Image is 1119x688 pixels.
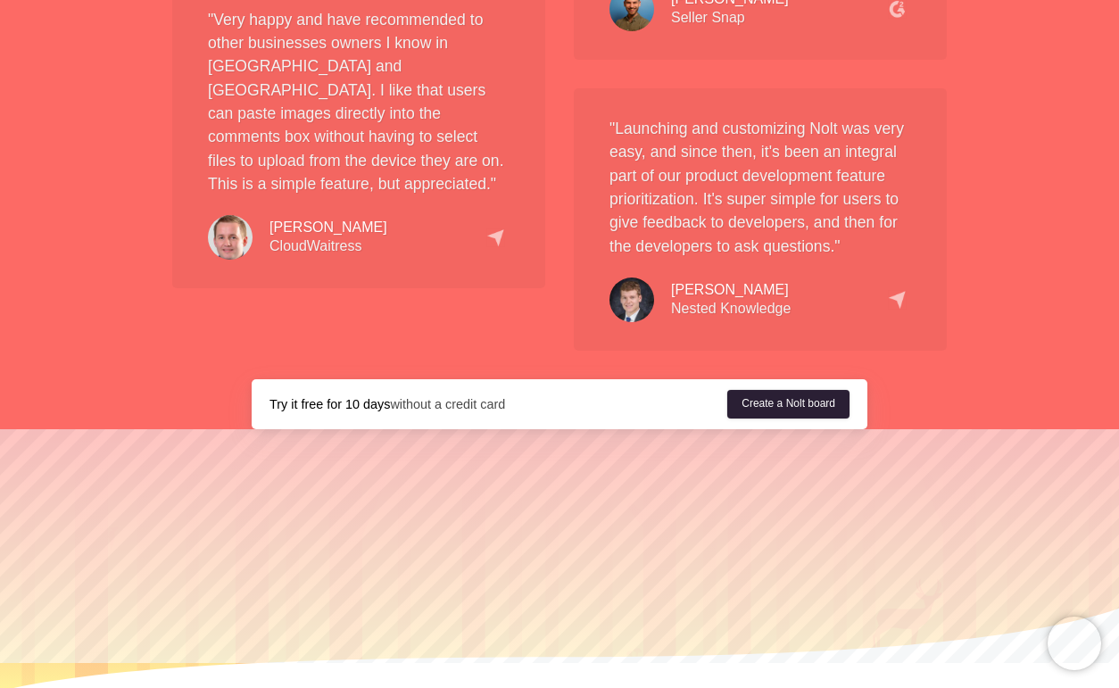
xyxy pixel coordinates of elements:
[269,397,390,411] strong: Try it free for 10 days
[671,281,791,319] div: Nested Knowledge
[888,290,907,309] img: capterra.78f6e3bf33.png
[609,278,654,322] img: testimonial-kevin.7f980a5c3c.jpg
[208,215,253,260] img: testimonial-christopher.57c50d1362.jpg
[486,228,505,247] img: capterra.78f6e3bf33.png
[1048,617,1101,670] iframe: Chatra live chat
[609,117,911,258] p: "Launching and customizing Nolt was very easy, and since then, it's been an integral part of our ...
[671,281,791,300] div: [PERSON_NAME]
[269,219,387,256] div: CloudWaitress
[269,395,727,413] div: without a credit card
[208,8,510,196] p: "Very happy and have recommended to other businesses owners I know in [GEOGRAPHIC_DATA] and [GEOG...
[727,390,850,419] a: Create a Nolt board
[269,219,387,237] div: [PERSON_NAME]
